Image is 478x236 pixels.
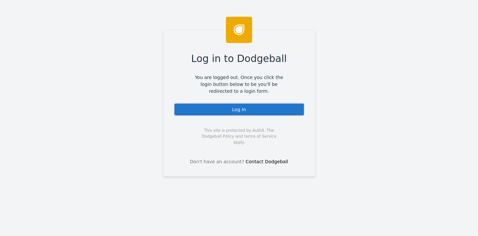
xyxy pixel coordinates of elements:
a: Contact Dodgeball [246,159,288,164]
span: This site is protected by Auth0. The Dodgeball Policy and terms of Service apply. [196,128,282,145]
span: Don't have an account? [190,158,244,165]
span: Log in to Dodgeball [191,51,287,66]
span: You are logged out. Once you click the login button below to be you'll be redirected to a login f... [190,74,288,95]
div: Log In [174,103,305,116]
